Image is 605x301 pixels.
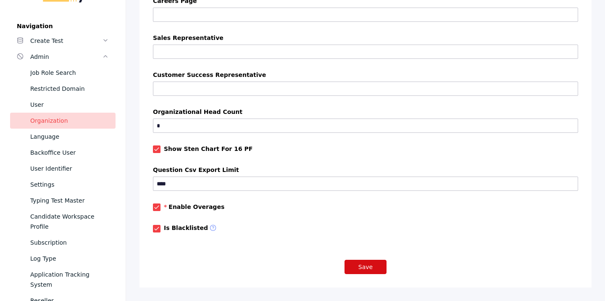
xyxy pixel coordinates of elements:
[30,52,102,62] div: Admin
[30,68,109,78] div: Job Role Search
[10,251,116,267] a: Log Type
[30,195,109,206] div: Typing Test Master
[10,113,116,129] a: Organization
[30,148,109,158] div: Backoffice User
[153,108,578,115] label: Organizational Head Count
[153,34,578,41] label: Sales Representative
[153,166,578,173] label: Question Csv Export Limit
[10,235,116,251] a: Subscription
[164,224,218,232] label: Is Blacklisted
[10,129,116,145] a: Language
[10,145,116,161] a: Backoffice User
[10,97,116,113] a: User
[30,211,109,232] div: Candidate Workspace Profile
[10,267,116,293] a: Application Tracking System
[30,269,109,290] div: Application Tracking System
[164,203,224,210] label: Enable Overages
[10,177,116,193] a: Settings
[30,116,109,126] div: Organization
[153,71,578,78] label: Customer Success Representative
[30,84,109,94] div: Restricted Domain
[10,23,116,29] label: Navigation
[10,209,116,235] a: Candidate Workspace Profile
[10,193,116,209] a: Typing Test Master
[30,164,109,174] div: User Identifier
[30,36,102,46] div: Create Test
[30,238,109,248] div: Subscription
[30,180,109,190] div: Settings
[30,253,109,264] div: Log Type
[345,260,387,274] button: Save
[10,161,116,177] a: User Identifier
[10,81,116,97] a: Restricted Domain
[30,132,109,142] div: Language
[30,100,109,110] div: User
[164,145,253,152] label: Show Sten Chart For 16 PF
[10,65,116,81] a: Job Role Search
